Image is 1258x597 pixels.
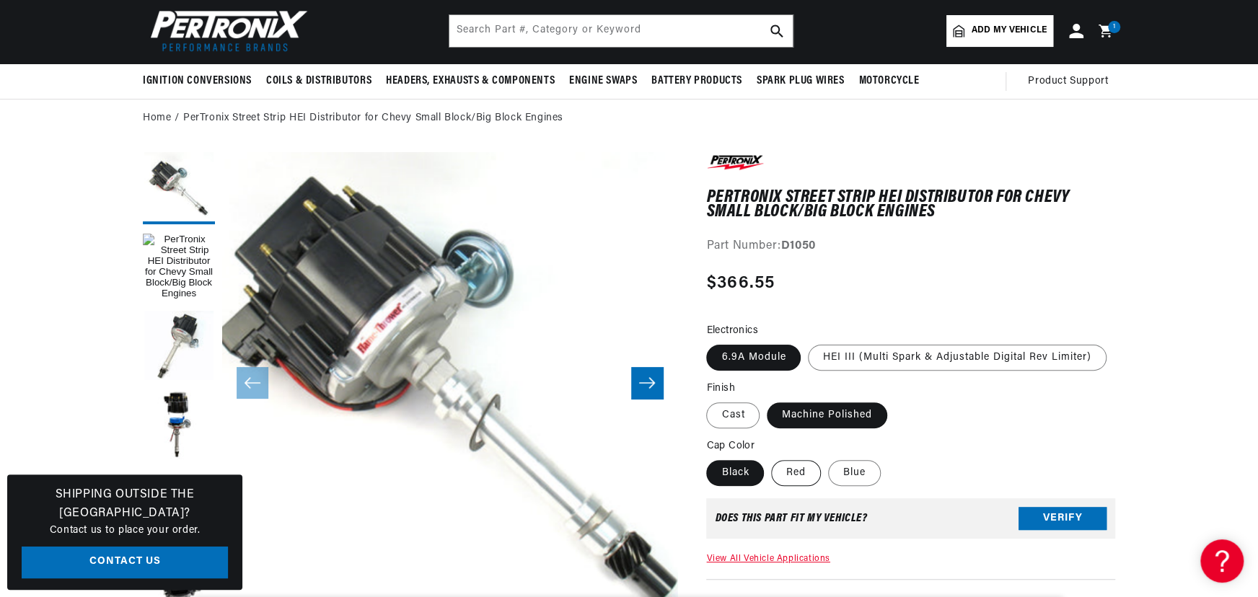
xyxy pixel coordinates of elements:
nav: breadcrumbs [143,110,1115,126]
summary: Motorcycle [851,64,926,98]
h1: PerTronix Street Strip HEI Distributor for Chevy Small Block/Big Block Engines [706,190,1115,220]
a: Add my vehicle [946,15,1053,47]
span: Motorcycle [858,74,919,89]
p: Contact us to place your order. [22,523,228,539]
button: Slide right [631,367,663,399]
span: Ignition Conversions [143,74,252,89]
div: Part Number: [706,237,1115,256]
span: $366.55 [706,270,775,296]
button: Slide left [237,367,268,399]
span: Coils & Distributors [266,74,371,89]
span: Product Support [1028,74,1108,89]
label: Blue [828,460,881,486]
span: Add my vehicle [972,24,1047,37]
a: PerTronix Street Strip HEI Distributor for Chevy Small Block/Big Block Engines [183,110,563,126]
h3: Shipping Outside the [GEOGRAPHIC_DATA]? [22,486,228,523]
button: Load image 9 in gallery view [143,311,215,383]
span: Headers, Exhausts & Components [386,74,555,89]
label: Red [771,460,821,486]
button: Load image 1 in gallery view [143,231,215,304]
summary: Headers, Exhausts & Components [379,64,562,98]
legend: Finish [706,381,736,396]
label: HEI III (Multi Spark & Adjustable Digital Rev Limiter) [808,345,1107,371]
span: Battery Products [651,74,742,89]
input: Search Part #, Category or Keyword [449,15,793,47]
summary: Engine Swaps [562,64,644,98]
span: Spark Plug Wires [757,74,845,89]
button: Load image 2 in gallery view [143,390,215,462]
strong: D1050 [781,240,816,252]
summary: Product Support [1028,64,1115,99]
summary: Coils & Distributors [259,64,379,98]
span: 1 [1113,21,1116,33]
button: Verify [1019,507,1107,530]
legend: Cap Color [706,438,756,454]
a: View All Vehicle Applications [706,554,830,563]
button: Load image 3 in gallery view [143,469,215,541]
a: Home [143,110,171,126]
label: Black [706,460,764,486]
legend: Electronics [706,323,759,338]
img: Pertronix [143,6,309,56]
summary: Ignition Conversions [143,64,259,98]
label: Machine Polished [767,402,887,428]
button: Load image 6 in gallery view [143,152,215,224]
summary: Battery Products [644,64,749,98]
label: Cast [706,402,760,428]
a: Contact Us [22,547,228,579]
button: search button [761,15,793,47]
span: Engine Swaps [569,74,637,89]
summary: Spark Plug Wires [749,64,852,98]
label: 6.9A Module [706,345,801,371]
div: Does This part fit My vehicle? [715,513,867,524]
